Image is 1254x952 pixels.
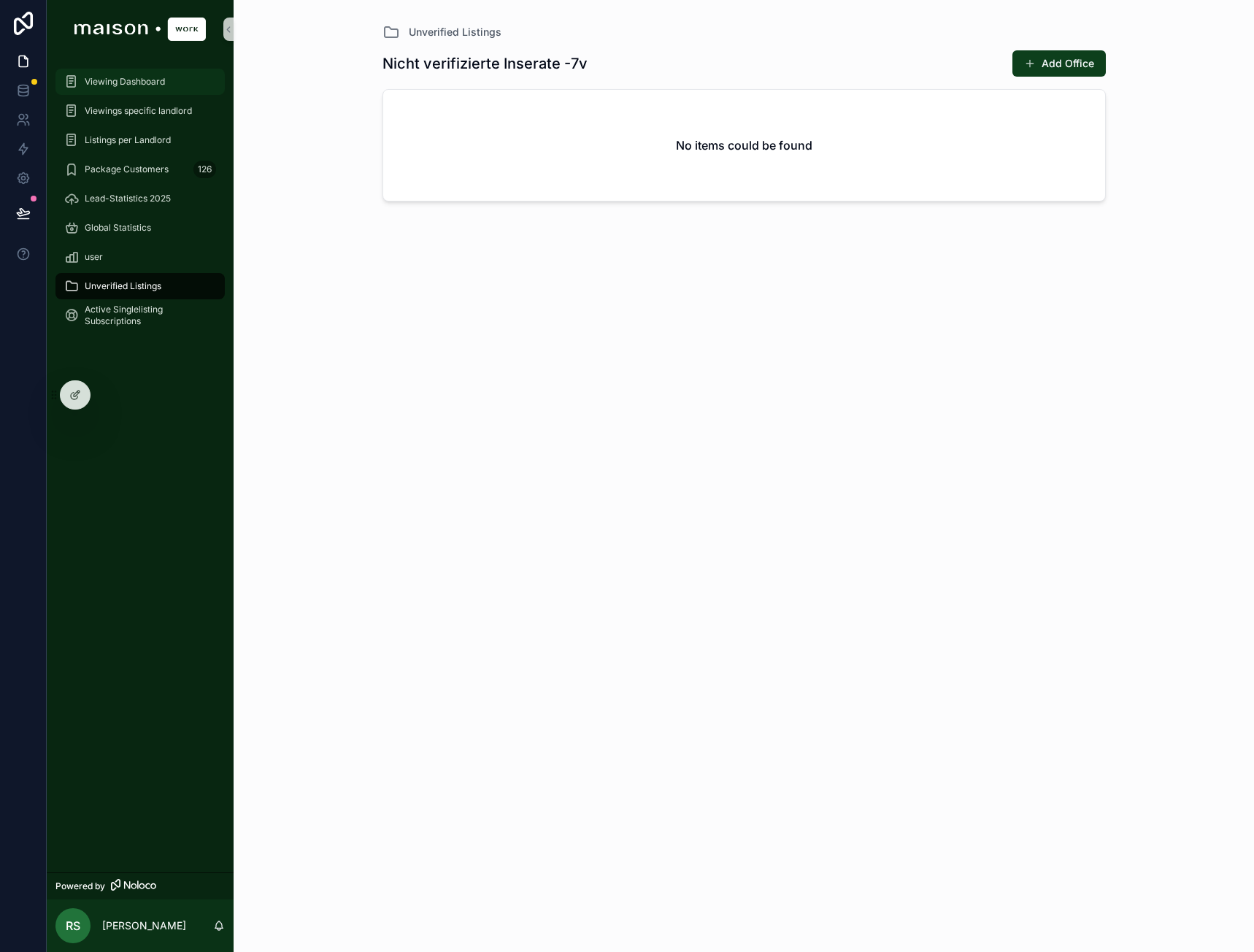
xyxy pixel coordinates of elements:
[47,58,234,348] div: scrollable content
[382,23,501,41] a: Unverified Listings
[676,137,812,154] h2: No items could be found
[55,185,225,212] a: Lead-Statistics 2025
[85,105,192,117] span: Viewings specific landlord
[102,918,186,933] p: [PERSON_NAME]
[85,134,171,146] span: Listings per Landlord
[74,18,206,41] img: App logo
[85,251,103,263] span: user
[55,880,105,892] span: Powered by
[55,302,225,329] a: Active Singlelisting Subscriptions
[409,25,501,39] span: Unverified Listings
[55,273,225,299] a: Unverified Listings
[55,69,225,95] a: Viewing Dashboard
[85,222,151,234] span: Global Statistics
[85,280,161,292] span: Unverified Listings
[85,76,165,88] span: Viewing Dashboard
[66,917,80,934] span: RS
[55,156,225,183] a: Package Customers126
[85,304,210,327] span: Active Singlelisting Subscriptions
[55,244,225,270] a: user
[55,127,225,153] a: Listings per Landlord
[55,215,225,241] a: Global Statistics
[85,164,169,175] span: Package Customers
[85,193,171,204] span: Lead-Statistics 2025
[1012,50,1106,77] button: Add Office
[55,98,225,124] a: Viewings specific landlord
[382,53,588,74] h1: Nicht verifizierte Inserate -7v
[47,872,234,899] a: Powered by
[193,161,216,178] div: 126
